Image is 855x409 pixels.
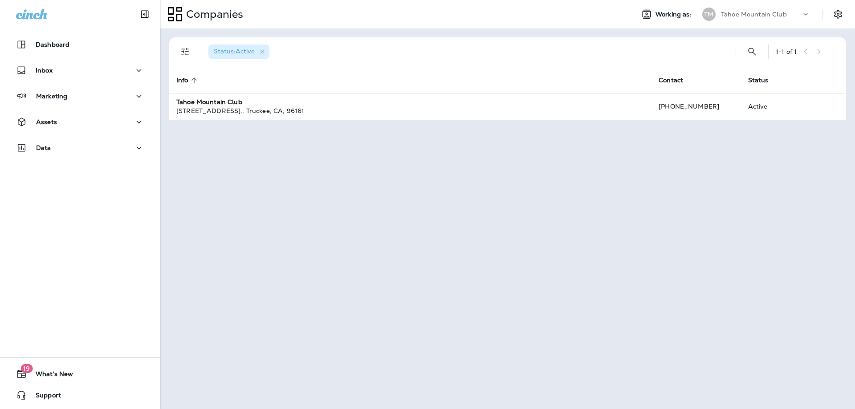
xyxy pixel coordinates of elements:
[36,67,53,74] p: Inbox
[741,93,798,120] td: Active
[743,43,761,61] button: Search Companies
[208,45,269,59] div: Status:Active
[9,87,151,105] button: Marketing
[9,36,151,53] button: Dashboard
[176,43,194,61] button: Filters
[748,76,780,84] span: Status
[183,8,243,21] p: Companies
[9,365,151,383] button: 19What's New
[36,144,51,151] p: Data
[36,118,57,126] p: Assets
[36,93,67,100] p: Marketing
[214,47,255,55] span: Status : Active
[748,77,769,84] span: Status
[27,392,61,402] span: Support
[659,77,683,84] span: Contact
[9,61,151,79] button: Inbox
[27,370,73,381] span: What's New
[176,98,242,106] strong: Tahoe Mountain Club
[20,364,33,373] span: 19
[776,48,797,55] div: 1 - 1 of 1
[702,8,716,21] div: TM
[9,386,151,404] button: Support
[659,76,695,84] span: Contact
[176,106,644,115] div: [STREET_ADDRESS]. , Truckee , CA , 96161
[830,6,846,22] button: Settings
[176,77,188,84] span: Info
[9,139,151,157] button: Data
[651,93,741,120] td: [PHONE_NUMBER]
[36,41,69,48] p: Dashboard
[721,11,787,18] p: Tahoe Mountain Club
[655,11,693,18] span: Working as:
[176,76,200,84] span: Info
[9,113,151,131] button: Assets
[132,5,157,23] button: Collapse Sidebar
